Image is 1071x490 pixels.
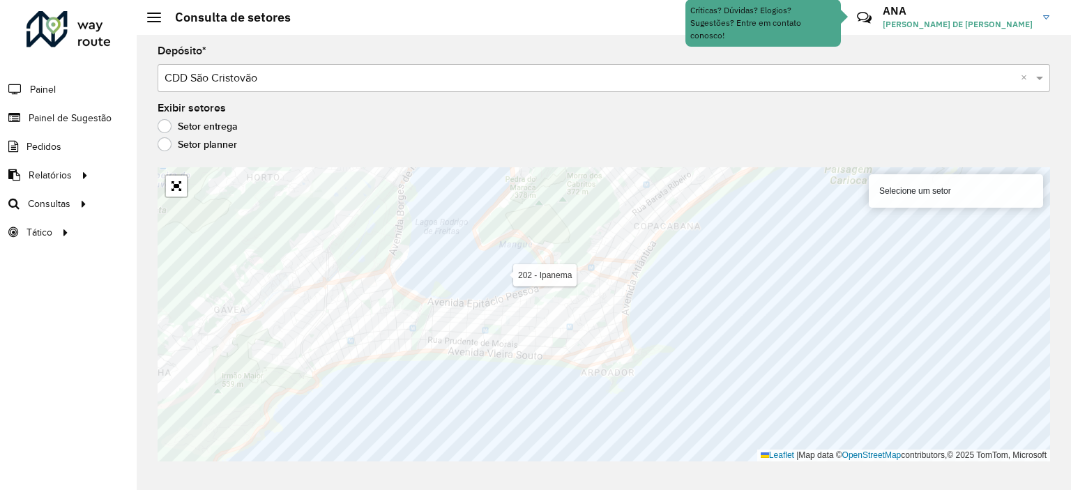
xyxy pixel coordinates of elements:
span: Pedidos [26,139,61,154]
label: Depósito [158,43,206,59]
a: Leaflet [761,450,794,460]
div: Selecione um setor [869,174,1043,208]
a: Contato Rápido [849,3,879,33]
span: Relatórios [29,168,72,183]
a: Abrir mapa em tela cheia [166,176,187,197]
span: [PERSON_NAME] DE [PERSON_NAME] [883,18,1033,31]
span: Tático [26,225,52,240]
a: OpenStreetMap [842,450,902,460]
label: Setor entrega [158,119,238,133]
span: | [796,450,798,460]
span: Clear all [1021,70,1033,86]
h3: ANA [883,4,1033,17]
span: Painel [30,82,56,97]
div: Map data © contributors,© 2025 TomTom, Microsoft [757,450,1050,461]
label: Exibir setores [158,100,226,116]
label: Setor planner [158,137,237,151]
span: Consultas [28,197,70,211]
h2: Consulta de setores [161,10,291,25]
span: Painel de Sugestão [29,111,112,125]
